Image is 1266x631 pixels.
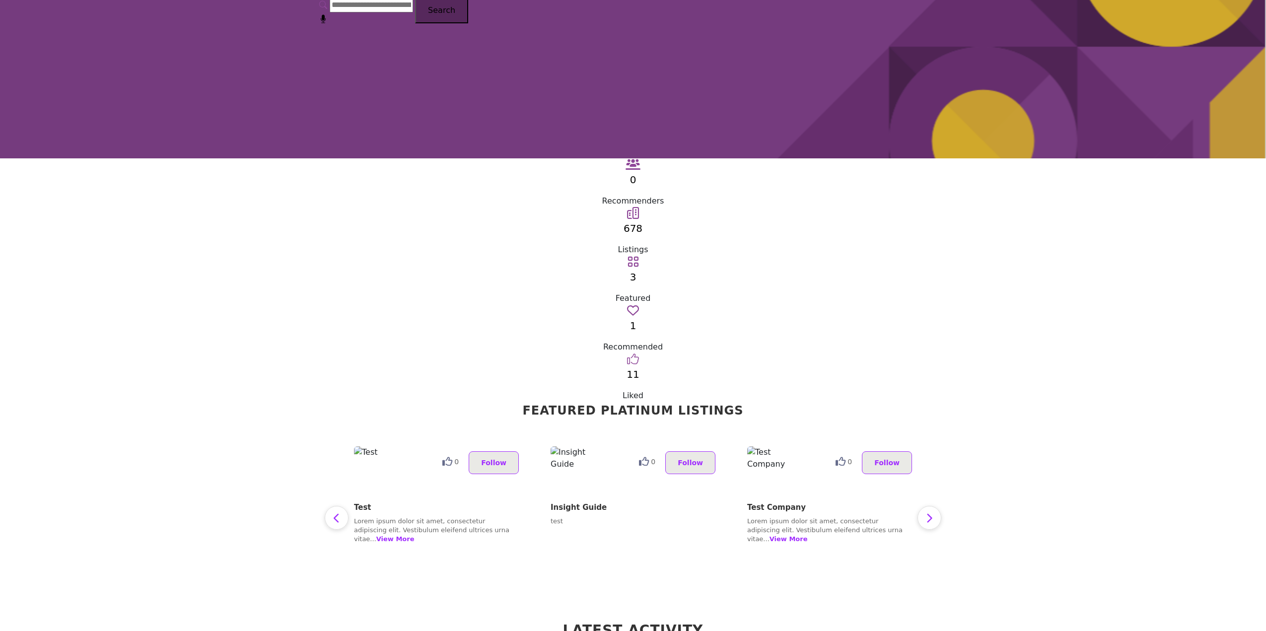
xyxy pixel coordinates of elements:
a: View More [376,535,415,543]
a: Insight Guide [551,503,607,512]
a: 1 [630,320,636,332]
a: 678 [624,222,642,234]
a: Test [354,503,371,512]
span: Follow [678,459,703,467]
a: Go to Featured [627,259,639,268]
a: 3 [630,271,636,283]
a: 0 [630,174,636,186]
img: Insight Guide [551,446,595,470]
div: Listings [311,244,955,256]
a: Test Company [747,503,806,512]
button: Follow [469,451,519,474]
span: Search [428,5,455,15]
span: 0 [847,457,852,467]
span: 0 [454,457,459,467]
a: View More [770,535,808,543]
a: 11 [627,368,639,380]
img: Test Company [747,446,792,470]
a: Go to Recommended [627,307,639,317]
p: test [551,517,715,526]
a: View Recommenders [626,161,640,171]
p: Lorem ipsum dolor sit amet, consectetur adipiscing elit. Vestibulum eleifend ultrices urna vitae... [747,517,912,544]
p: Lorem ipsum dolor sit amet, consectetur adipiscing elit. Vestibulum eleifend ultrices urna vitae... [354,517,519,544]
h2: Featured Platinum Listings [335,402,931,420]
div: Liked [311,390,955,402]
button: Follow [665,451,715,474]
button: Follow [862,451,912,474]
span: Follow [874,459,900,467]
i: Go to Liked [627,353,639,365]
img: Test [354,446,378,458]
div: Featured [311,292,955,304]
span: Follow [481,459,506,467]
div: Recommended [311,341,955,353]
span: 0 [651,457,655,467]
div: Recommenders [311,195,955,207]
